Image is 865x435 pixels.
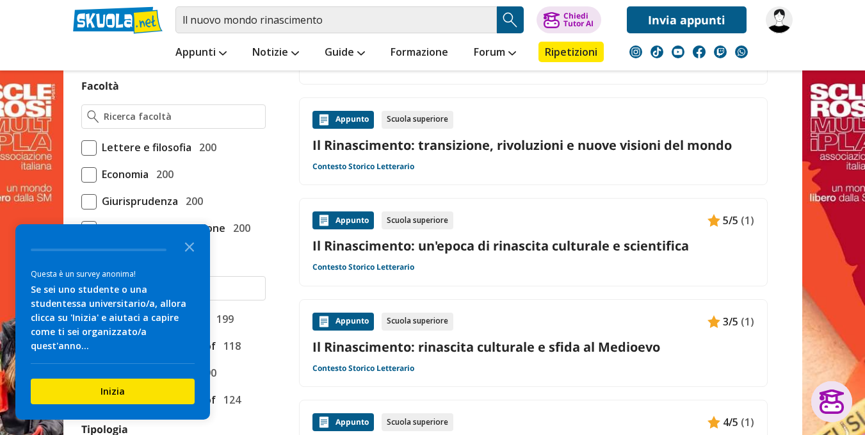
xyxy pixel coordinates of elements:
img: Appunti contenuto [707,315,720,328]
div: Appunto [312,211,374,229]
img: youtube [672,45,684,58]
img: Appunti contenuto [318,315,330,328]
span: 124 [218,391,241,408]
span: 5/5 [723,212,738,229]
img: Appunti contenuto [707,416,720,429]
label: Facoltà [81,79,119,93]
div: Scuola superiore [382,313,453,331]
div: Se sei uno studente o una studentessa universitario/a, allora clicca su 'Inizia' e aiutaci a capi... [31,283,195,353]
a: Contesto Storico Letterario [312,262,414,272]
span: 4/5 [723,414,738,431]
span: Economia [97,166,149,183]
input: Cerca appunti, riassunti o versioni [175,6,497,33]
img: Appunti contenuto [707,214,720,227]
span: Lettere e filosofia [97,139,191,156]
span: 3/5 [723,313,738,330]
a: Appunti [172,42,230,65]
img: MEMISIDO [766,6,793,33]
div: Appunto [312,413,374,431]
span: Giurisprudenza [97,193,178,209]
span: 200 [151,166,174,183]
button: Inizia [31,379,195,404]
span: (1) [741,212,754,229]
span: (1) [741,414,754,431]
button: ChiediTutor AI [537,6,601,33]
div: Scuola superiore [382,111,453,129]
input: Ricerca facoltà [104,110,259,123]
img: Ricerca facoltà [87,110,99,123]
img: twitch [714,45,727,58]
div: Scuola superiore [382,211,453,229]
img: WhatsApp [735,45,748,58]
a: Formazione [387,42,451,65]
a: Invia appunti [627,6,747,33]
img: tiktok [651,45,663,58]
a: Forum [471,42,519,65]
div: Appunto [312,313,374,331]
div: Appunto [312,111,374,129]
div: Questa è un survey anonima! [31,268,195,280]
a: Il Rinascimento: transizione, rivoluzioni e nuove visioni del mondo [312,136,754,154]
img: instagram [629,45,642,58]
img: Appunti contenuto [318,214,330,227]
img: Cerca appunti, riassunti o versioni [501,10,520,29]
div: Survey [15,224,210,420]
button: Search Button [497,6,524,33]
img: facebook [693,45,706,58]
div: Chiedi Tutor AI [563,12,594,28]
img: Appunti contenuto [318,113,330,126]
span: 199 [211,311,234,327]
div: Scuola superiore [382,413,453,431]
a: Il Rinascimento: un'epoca di rinascita culturale e scientifica [312,237,754,254]
img: Appunti contenuto [318,416,330,429]
span: 200 [181,193,203,209]
span: Scienze della formazione [97,220,225,236]
span: 200 [228,220,250,236]
a: Notizie [249,42,302,65]
a: Guide [321,42,368,65]
span: 200 [194,139,216,156]
a: Contesto Storico Letterario [312,161,414,172]
span: 118 [218,338,241,354]
button: Close the survey [177,233,202,259]
span: (1) [741,313,754,330]
a: Contesto Storico Letterario [312,363,414,373]
a: Il Rinascimento: rinascita culturale e sfida al Medioevo [312,338,754,356]
a: Ripetizioni [538,42,604,62]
